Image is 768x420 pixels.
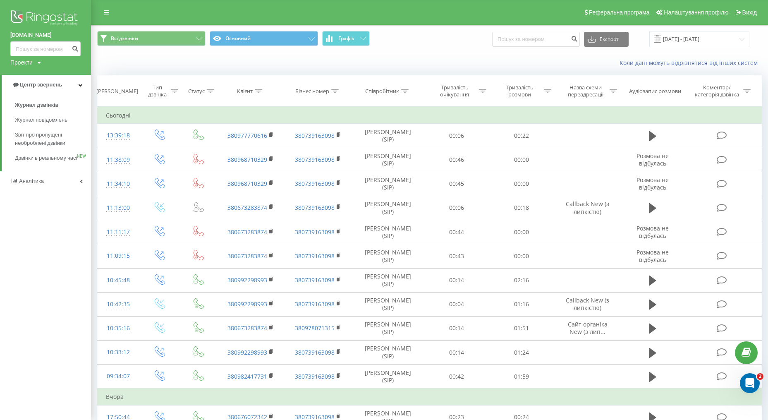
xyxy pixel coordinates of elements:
td: 01:24 [489,341,554,365]
span: Всі дзвінки [111,35,138,42]
div: 09:34:07 [106,368,131,384]
td: [PERSON_NAME] (SIP) [352,172,424,196]
span: Аналiтика [19,178,44,184]
td: [PERSON_NAME] (SIP) [352,268,424,292]
td: [PERSON_NAME] (SIP) [352,341,424,365]
div: Співробітник [365,88,399,95]
a: 380968710329 [227,180,267,187]
td: Сьогодні [98,107,762,124]
span: Розмова не відбулась [636,152,669,167]
td: 00:00 [489,244,554,268]
div: Клієнт [237,88,253,95]
a: 380673283874 [227,324,267,332]
td: 00:22 [489,124,554,148]
td: 00:06 [424,124,489,148]
td: 01:16 [489,292,554,316]
a: Журнал повідомлень [15,113,91,127]
div: 11:11:17 [106,224,131,240]
td: [PERSON_NAME] (SIP) [352,292,424,316]
div: 10:45:48 [106,272,131,288]
div: Проекти [10,58,33,67]
input: Пошук за номером [10,41,81,56]
td: 01:51 [489,316,554,340]
iframe: Intercom live chat [740,373,760,393]
div: Тривалість очікування [433,84,477,98]
div: [PERSON_NAME] [96,88,138,95]
span: Реферальна програма [589,9,650,16]
td: Callback New (з липкістю) [554,196,621,220]
td: Вчора [98,389,762,405]
a: 380739163098 [295,132,335,139]
a: 380739163098 [295,372,335,380]
button: Всі дзвінки [97,31,206,46]
td: 01:59 [489,365,554,389]
a: 380739163098 [295,204,335,211]
a: 380739163098 [295,156,335,163]
td: [PERSON_NAME] (SIP) [352,244,424,268]
a: 380968710329 [227,156,267,163]
span: Графік [338,36,354,41]
img: Ringostat logo [10,8,81,29]
span: Розмова не відбулась [636,224,669,240]
a: 380673283874 [227,228,267,236]
div: Назва схеми переадресації [563,84,608,98]
td: 02:16 [489,268,554,292]
td: 00:14 [424,316,489,340]
span: Розмова не відбулась [636,176,669,191]
td: 00:14 [424,268,489,292]
td: 00:04 [424,292,489,316]
td: 00:14 [424,341,489,365]
div: Тип дзвінка [146,84,169,98]
td: [PERSON_NAME] (SIP) [352,365,424,389]
td: [PERSON_NAME] (SIP) [352,148,424,172]
span: Сайт органіка New (з лип... [568,320,608,336]
input: Пошук за номером [492,32,580,47]
span: Дзвінки в реальному часі [15,154,77,162]
td: 00:00 [489,172,554,196]
a: Звіт про пропущені необроблені дзвінки [15,127,91,151]
td: Callback New (з липкістю) [554,292,621,316]
a: 380739163098 [295,300,335,308]
span: Журнал повідомлень [15,116,67,124]
td: 00:46 [424,148,489,172]
div: 10:42:35 [106,296,131,312]
div: Статус [188,88,205,95]
div: 13:39:18 [106,127,131,144]
a: 380992298993 [227,276,267,284]
td: 00:45 [424,172,489,196]
a: 380739163098 [295,348,335,356]
span: Вихід [742,9,757,16]
a: 380982417731 [227,372,267,380]
a: Коли дані можуть відрізнятися вiд інших систем [620,59,762,67]
span: Розмова не відбулась [636,248,669,264]
span: Налаштування профілю [664,9,728,16]
td: 00:00 [489,148,554,172]
div: Бізнес номер [295,88,329,95]
td: [PERSON_NAME] (SIP) [352,196,424,220]
a: Центр звернень [2,75,91,95]
a: [DOMAIN_NAME] [10,31,81,39]
a: 380992298993 [227,348,267,356]
a: 380739163098 [295,228,335,236]
button: Експорт [584,32,629,47]
div: 10:33:12 [106,344,131,360]
a: 380977770616 [227,132,267,139]
div: 10:35:16 [106,320,131,336]
td: 00:18 [489,196,554,220]
a: Дзвінки в реальному часіNEW [15,151,91,166]
a: 380739163098 [295,180,335,187]
span: Звіт про пропущені необроблені дзвінки [15,131,87,147]
a: 380739163098 [295,276,335,284]
a: 380992298993 [227,300,267,308]
span: Центр звернень [20,82,62,88]
td: 00:43 [424,244,489,268]
span: Журнал дзвінків [15,101,59,109]
div: Коментар/категорія дзвінка [693,84,741,98]
a: 380673283874 [227,204,267,211]
td: [PERSON_NAME] (SIP) [352,124,424,148]
div: 11:13:00 [106,200,131,216]
div: 11:09:15 [106,248,131,264]
td: 00:42 [424,365,489,389]
a: 380739163098 [295,252,335,260]
td: [PERSON_NAME] (SIP) [352,220,424,244]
